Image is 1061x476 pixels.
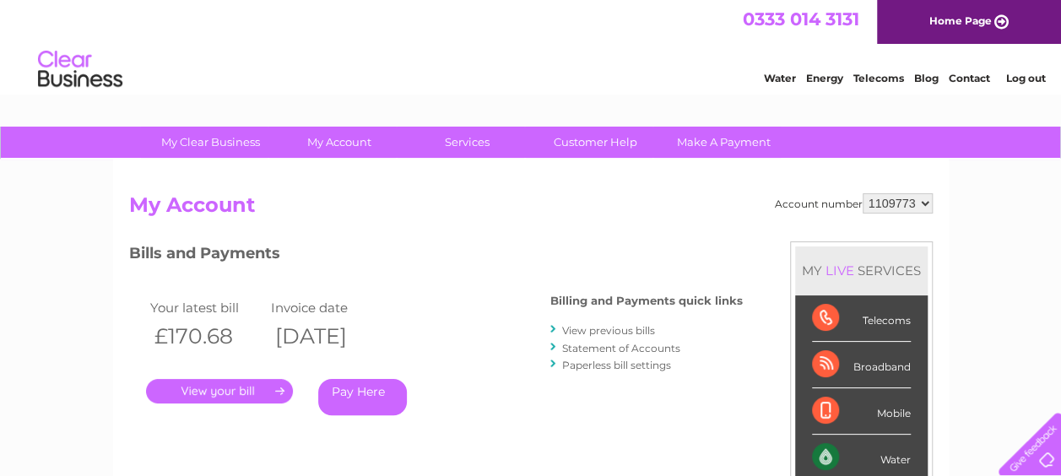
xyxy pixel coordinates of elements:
a: Energy [806,72,843,84]
div: Mobile [812,388,911,435]
div: LIVE [822,262,858,279]
a: Services [398,127,537,158]
a: Blog [914,72,939,84]
a: Contact [949,72,990,84]
div: MY SERVICES [795,246,928,295]
a: My Clear Business [141,127,280,158]
div: Account number [775,193,933,214]
a: Log out [1005,72,1045,84]
a: 0333 014 3131 [743,8,859,30]
div: Broadband [812,342,911,388]
a: Water [764,72,796,84]
th: [DATE] [267,319,388,354]
a: . [146,379,293,403]
td: Invoice date [267,296,388,319]
a: Statement of Accounts [562,342,680,354]
a: Paperless bill settings [562,359,671,371]
a: Customer Help [526,127,665,158]
div: Clear Business is a trading name of Verastar Limited (registered in [GEOGRAPHIC_DATA] No. 3667643... [133,9,930,82]
img: logo.png [37,44,123,95]
a: Pay Here [318,379,407,415]
th: £170.68 [146,319,268,354]
a: My Account [269,127,409,158]
h2: My Account [129,193,933,225]
h3: Bills and Payments [129,241,743,271]
h4: Billing and Payments quick links [550,295,743,307]
a: View previous bills [562,324,655,337]
td: Your latest bill [146,296,268,319]
div: Telecoms [812,295,911,342]
a: Make A Payment [654,127,793,158]
a: Telecoms [853,72,904,84]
